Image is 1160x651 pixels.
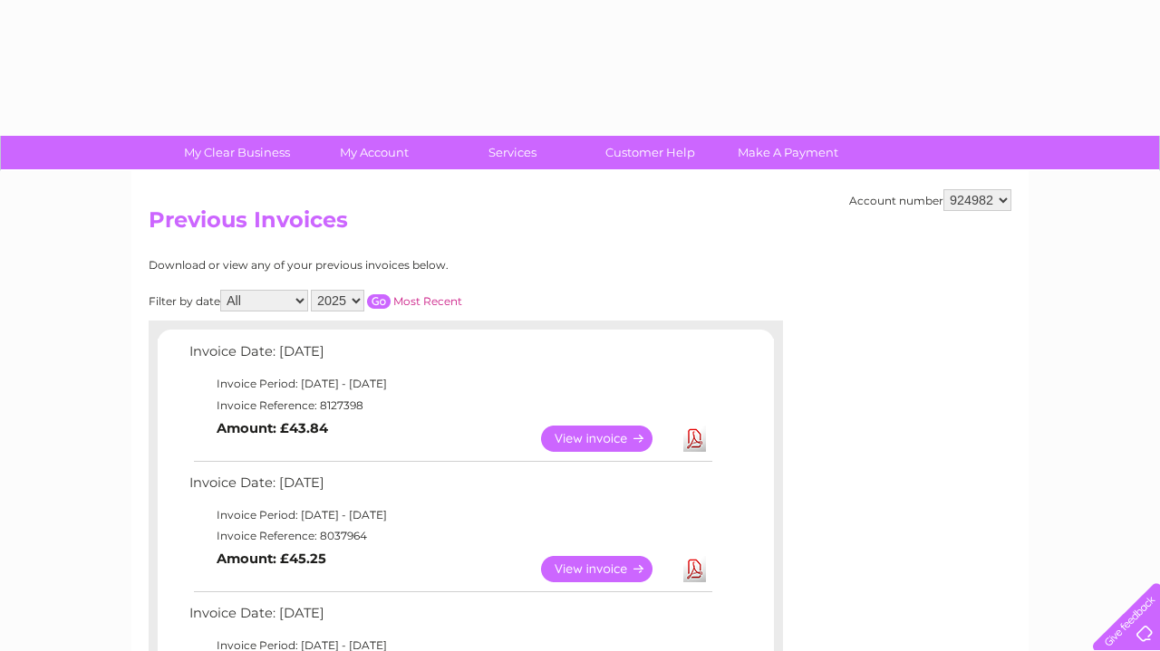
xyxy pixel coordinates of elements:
td: Invoice Period: [DATE] - [DATE] [185,504,715,526]
b: Amount: £45.25 [217,550,326,567]
a: View [541,426,674,452]
a: My Account [300,136,449,169]
td: Invoice Reference: 8127398 [185,395,715,416]
div: Filter by date [149,290,624,311]
td: Invoice Period: [DATE] - [DATE] [185,373,715,395]
td: Invoice Date: [DATE] [185,340,715,373]
a: View [541,556,674,582]
div: Account number [849,189,1011,211]
td: Invoice Date: [DATE] [185,601,715,635]
a: Download [683,426,706,452]
a: My Clear Business [162,136,312,169]
td: Invoice Reference: 8037964 [185,525,715,547]
a: Download [683,556,706,582]
a: Most Recent [393,294,462,308]
a: Services [438,136,587,169]
h2: Previous Invoices [149,207,1011,242]
div: Download or view any of your previous invoices below. [149,259,624,272]
a: Make A Payment [713,136,863,169]
b: Amount: £43.84 [217,420,328,436]
td: Invoice Date: [DATE] [185,471,715,504]
a: Customer Help [575,136,725,169]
